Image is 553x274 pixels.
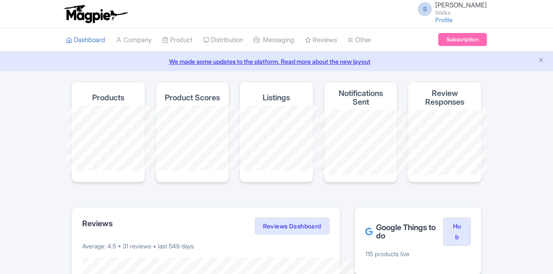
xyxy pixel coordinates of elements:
p: 115 products live [365,249,471,258]
h4: Product Scores [165,93,220,102]
a: Company [116,28,152,52]
h4: Notifications Sent [331,89,390,106]
p: Average: 4.5 • 31 reviews • last 549 days [82,241,330,251]
a: We made some updates to the platform. Read more about the new layout [5,57,548,66]
a: Other [347,28,371,52]
a: Reviews Dashboard [255,218,330,235]
a: S [PERSON_NAME] Walks [413,2,487,16]
span: S [418,2,432,16]
small: Walks [435,10,487,16]
button: Close announcement [538,56,544,66]
img: logo-ab69f6fb50320c5b225c76a69d11143b.png [62,4,129,23]
h4: Products [92,93,124,102]
h4: Listings [263,93,290,102]
a: Messaging [253,28,294,52]
span: [PERSON_NAME] [435,1,487,9]
h2: Reviews [82,219,113,228]
a: Hub [443,218,471,246]
a: Product [162,28,193,52]
h2: Google Things to do [365,223,443,241]
a: Reviews [305,28,337,52]
a: Profile [435,16,453,23]
a: Distribution [203,28,243,52]
h4: Review Responses [415,89,474,106]
a: Subscription [438,33,487,46]
a: Dashboard [66,28,105,52]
